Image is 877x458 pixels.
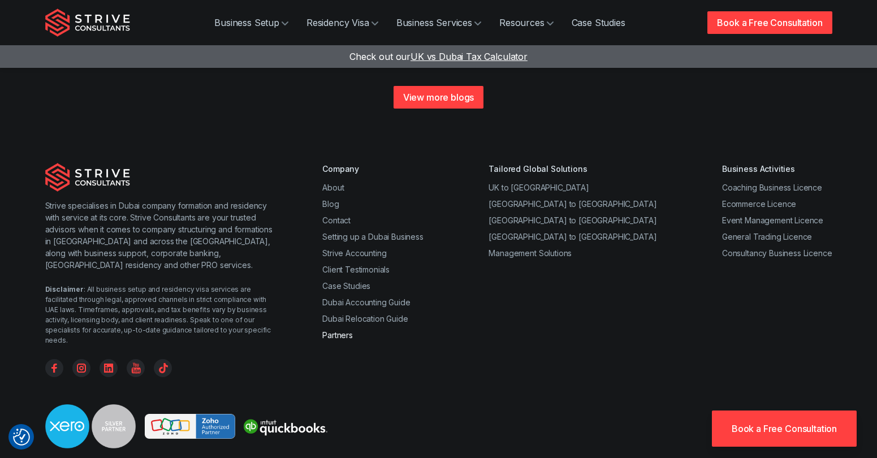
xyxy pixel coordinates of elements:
[13,429,30,446] img: Revisit consent button
[722,163,832,175] div: Business Activities
[322,215,351,225] a: Contact
[490,11,563,34] a: Resources
[322,297,410,307] a: Dubai Accounting Guide
[322,232,424,241] a: Setting up a Dubai Business
[45,359,63,377] a: Facebook
[489,248,572,258] a: Management Solutions
[489,215,656,225] a: [GEOGRAPHIC_DATA] to [GEOGRAPHIC_DATA]
[387,11,490,34] a: Business Services
[489,183,589,192] a: UK to [GEOGRAPHIC_DATA]
[322,265,390,274] a: Client Testimonials
[707,11,832,34] a: Book a Free Consultation
[145,414,235,439] img: Strive is a Zoho Partner
[45,163,130,191] img: Strive Consultants
[722,183,822,192] a: Coaching Business Licence
[322,281,370,291] a: Case Studies
[411,51,528,62] span: UK vs Dubai Tax Calculator
[297,11,387,34] a: Residency Visa
[45,200,278,271] p: Strive specialises in Dubai company formation and residency with service at its core. Strive Cons...
[240,414,330,439] img: Strive is a quickbooks Partner
[100,359,118,377] a: Linkedin
[205,11,297,34] a: Business Setup
[722,248,832,258] a: Consultancy Business Licence
[154,359,172,377] a: TikTok
[13,429,30,446] button: Consent Preferences
[322,248,386,258] a: Strive Accounting
[394,86,484,109] a: View more blogs
[72,359,90,377] a: Instagram
[322,163,424,175] div: Company
[712,411,857,447] a: Book a Free Consultation
[322,199,339,209] a: Blog
[489,199,656,209] a: [GEOGRAPHIC_DATA] to [GEOGRAPHIC_DATA]
[45,284,278,345] div: : All business setup and residency visa services are facilitated through legal, approved channels...
[722,232,812,241] a: General Trading Licence
[722,199,796,209] a: Ecommerce Licence
[322,330,353,340] a: Partners
[489,232,656,241] a: [GEOGRAPHIC_DATA] to [GEOGRAPHIC_DATA]
[45,8,130,37] img: Strive Consultants
[722,215,823,225] a: Event Management Licence
[489,163,656,175] div: Tailored Global Solutions
[563,11,634,34] a: Case Studies
[322,314,408,323] a: Dubai Relocation Guide
[322,183,344,192] a: About
[45,404,136,448] img: Strive is a Xero Silver Partner
[45,285,84,293] strong: Disclaimer
[349,51,528,62] a: Check out ourUK vs Dubai Tax Calculator
[127,359,145,377] a: YouTube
